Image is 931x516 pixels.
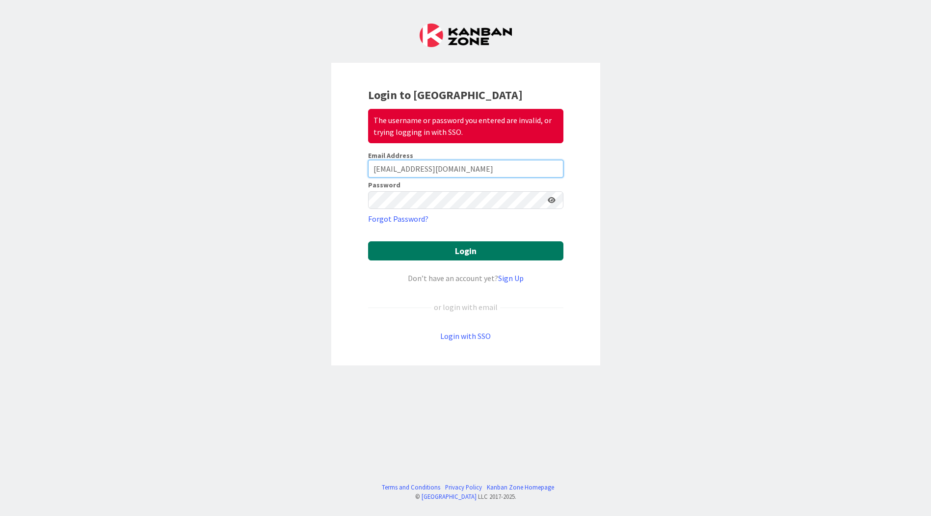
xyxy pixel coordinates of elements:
a: Sign Up [498,273,524,283]
a: Kanban Zone Homepage [487,483,554,492]
div: © LLC 2017- 2025 . [377,492,554,501]
div: Don’t have an account yet? [368,272,563,284]
b: Login to [GEOGRAPHIC_DATA] [368,87,523,103]
a: Login with SSO [440,331,491,341]
label: Email Address [368,151,413,160]
div: or login with email [431,301,500,313]
a: [GEOGRAPHIC_DATA] [422,492,477,500]
a: Terms and Conditions [382,483,440,492]
a: Privacy Policy [445,483,482,492]
button: Login [368,241,563,260]
keeper-lock: Open Keeper Popup [547,163,559,175]
label: Password [368,181,400,188]
div: The username or password you entered are invalid, or trying logging in with SSO. [368,109,563,143]
a: Forgot Password? [368,213,428,225]
img: Kanban Zone [420,24,512,47]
